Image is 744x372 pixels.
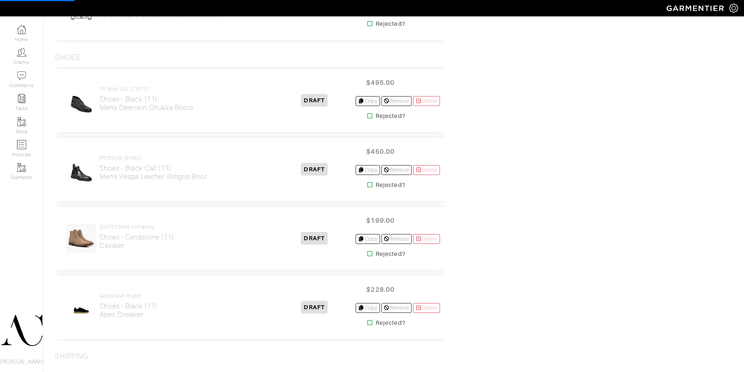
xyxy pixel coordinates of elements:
[376,319,405,327] strong: Rejected?
[301,163,327,176] span: DRAFT
[381,96,412,106] a: Remove
[17,71,26,80] img: comment-icon-a0a6a9ef722e966f86d9cbdc48e553b5cf19dbc54f86b18d962a5391bc8f6eb6.png
[72,292,90,323] img: WaRkmy4NTPgqiV81cLamhw4S
[356,96,380,106] a: Copy
[376,250,405,258] strong: Rejected?
[17,163,26,172] img: garments-icon-b7da505a4dc4fd61783c78ac3ca0ef83fa9d6f193b1c9dc38574b1d14d53ca28.png
[381,303,412,313] a: Remove
[359,144,402,159] span: $450.00
[729,4,738,13] img: gear-icon-white-bd11855cb880d31180b6d7d6211b90ccbf57a29d726f0c71d8c61bd08dd39cc2.png
[356,303,380,313] a: Copy
[376,20,405,28] strong: Rejected?
[69,85,94,116] img: LBPRwC3socdfamPm3rWhXyqr
[413,303,440,313] a: Delete
[69,154,94,185] img: wspi8LH8RXMu7LXNvTfnvjxG
[359,75,402,90] span: $495.00
[413,234,440,244] a: Delete
[100,224,174,250] a: [DATE] Boot Company Shoes - Sandstone (11)Cavalier
[100,224,174,230] h4: [DATE] Boot Company
[100,155,207,181] a: [PERSON_NAME] Shoes - Black Calf (11)Men's Vespa Leather Wingtip Boot
[100,164,207,181] h2: Shoes - Black Calf (11) Men's Vespa Leather Wingtip Boot
[100,302,158,319] h2: Shoes - Black (11) Apex Sneaker
[17,94,26,103] img: reminder-icon-8004d30b9f0a5d33ae49ab947aed9ed385cf756f9e5892f1edd6e32f2345188e.png
[413,96,440,106] a: Delete
[100,86,193,92] h4: To Boot [US_STATE]
[66,223,97,254] img: 54WGJ4VLcAR2e2C7YqZLV9Bx
[301,94,327,107] span: DRAFT
[100,293,158,299] h4: Good Man Brand
[356,165,380,175] a: Copy
[376,112,405,120] strong: Rejected?
[100,293,158,319] a: Good Man Brand Shoes - Black (11)Apex Sneaker
[100,95,193,112] h2: Shoes - Black (11) Men's Deerskin Chukka Boots
[413,165,440,175] a: Delete
[100,86,193,112] a: To Boot [US_STATE] Shoes - Black (11)Men's Deerskin Chukka Boots
[663,2,729,15] img: garmentier-logo-header-white-b43fb05a5012e4ada735d5af1a66efaba907eab6374d6393d1fbf88cb4ef424d.png
[17,48,26,57] img: clients-icon-6bae9207a08558b7cb47a8932f037763ab4055f8c8b6bfacd5dc20c3e0201464.png
[55,53,80,62] h3: Shoes
[55,352,88,361] h3: Shipping
[17,25,26,34] img: dashboard-icon-dbcd8f5a0b271acd01030246c82b418ddd0df26cd7fceb0bd07c9910d44c42f6.png
[301,232,327,245] span: DRAFT
[301,301,327,314] span: DRAFT
[381,165,412,175] a: Remove
[359,282,402,297] span: $228.00
[17,117,26,126] img: garments-icon-b7da505a4dc4fd61783c78ac3ca0ef83fa9d6f193b1c9dc38574b1d14d53ca28.png
[359,213,402,228] span: $199.00
[376,181,405,189] strong: Rejected?
[100,155,207,161] h4: [PERSON_NAME]
[356,234,380,244] a: Copy
[381,234,412,244] a: Remove
[17,140,26,149] img: orders-icon-0abe47150d42831381b5fb84f609e132dff9fe21cb692f30cb5eec754e2cba89.png
[100,233,174,250] h2: Shoes - Sandstone (11) Cavalier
